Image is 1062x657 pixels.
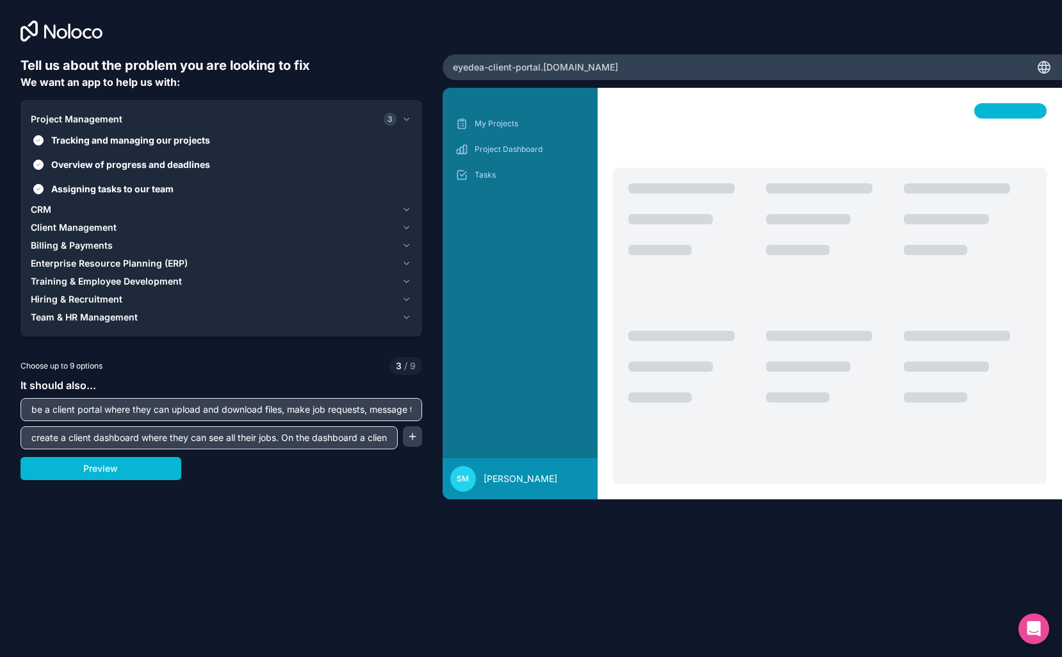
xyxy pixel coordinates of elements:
[402,360,416,372] span: 9
[51,182,409,195] span: Assigning tasks to our team
[31,239,113,252] span: Billing & Payments
[51,133,409,147] span: Tracking and managing our projects
[31,113,122,126] span: Project Management
[20,360,102,372] span: Choose up to 9 options
[475,170,585,180] p: Tasks
[384,113,396,126] span: 3
[20,457,181,480] button: Preview
[396,360,402,372] span: 3
[31,254,412,272] button: Enterprise Resource Planning (ERP)
[457,474,469,484] span: SM
[31,293,122,306] span: Hiring & Recruitment
[31,311,138,324] span: Team & HR Management
[31,275,182,288] span: Training & Employee Development
[20,76,180,88] span: We want an app to help us with:
[1018,613,1049,644] div: Open Intercom Messenger
[33,160,44,170] button: Overview of progress and deadlines
[31,110,412,128] button: Project Management3
[475,144,585,154] p: Project Dashboard
[31,203,51,216] span: CRM
[31,237,412,254] button: Billing & Payments
[31,128,412,201] div: Project Management3
[31,221,117,234] span: Client Management
[453,113,587,448] div: scrollable content
[31,219,412,237] button: Client Management
[33,184,44,194] button: Assigning tasks to our team
[31,272,412,290] button: Training & Employee Development
[404,360,407,371] span: /
[31,201,412,219] button: CRM
[51,158,409,171] span: Overview of progress and deadlines
[484,472,557,485] span: [PERSON_NAME]
[31,290,412,308] button: Hiring & Recruitment
[453,61,618,74] span: eyedea-client-portal .[DOMAIN_NAME]
[20,56,422,74] h6: Tell us about the problem you are looking to fix
[31,308,412,326] button: Team & HR Management
[31,257,188,270] span: Enterprise Resource Planning (ERP)
[20,379,96,392] span: It should also...
[475,119,585,129] p: My Projects
[33,135,44,146] button: Tracking and managing our projects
